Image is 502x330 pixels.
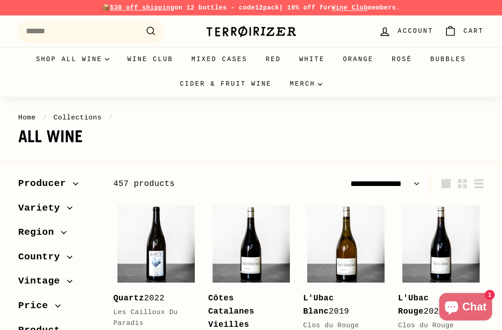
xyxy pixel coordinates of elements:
[331,4,368,11] a: Wine Club
[53,113,101,122] a: Collections
[113,177,299,191] div: 457 products
[18,225,61,240] span: Region
[18,273,67,289] span: Vintage
[18,128,484,146] h1: All wine
[18,298,55,314] span: Price
[303,294,334,316] b: L'Ubac Blanc
[383,47,421,72] a: Rosé
[106,113,115,122] span: /
[463,26,484,36] span: Cart
[110,4,175,11] span: $30 off shipping
[27,47,118,72] summary: Shop all wine
[113,294,144,303] b: Quartz
[18,247,99,272] button: Country
[113,292,190,305] div: 2022
[18,201,67,216] span: Variety
[398,26,433,36] span: Account
[18,112,484,123] nav: breadcrumbs
[18,174,99,198] button: Producer
[421,47,475,72] a: Bubbles
[118,47,183,72] a: Wine Club
[18,176,73,191] span: Producer
[18,222,99,247] button: Region
[439,18,489,45] a: Cart
[18,198,99,223] button: Variety
[113,307,190,329] div: Les Cailloux Du Paradis
[398,294,429,316] b: L'Ubac Rouge
[18,249,67,265] span: Country
[171,72,281,96] a: Cider & Fruit Wine
[18,271,99,296] button: Vintage
[257,47,290,72] a: Red
[18,296,99,320] button: Price
[398,292,475,318] div: 2020
[281,72,331,96] summary: Merch
[334,47,382,72] a: Orange
[373,18,439,45] a: Account
[18,3,484,13] p: 📦 on 12 bottles - code | 10% off for members.
[18,113,36,122] a: Home
[183,47,257,72] a: Mixed Cases
[436,293,495,323] inbox-online-store-chat: Shopify online store chat
[303,292,380,318] div: 2019
[40,113,49,122] span: /
[255,4,279,11] strong: 12pack
[290,47,334,72] a: White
